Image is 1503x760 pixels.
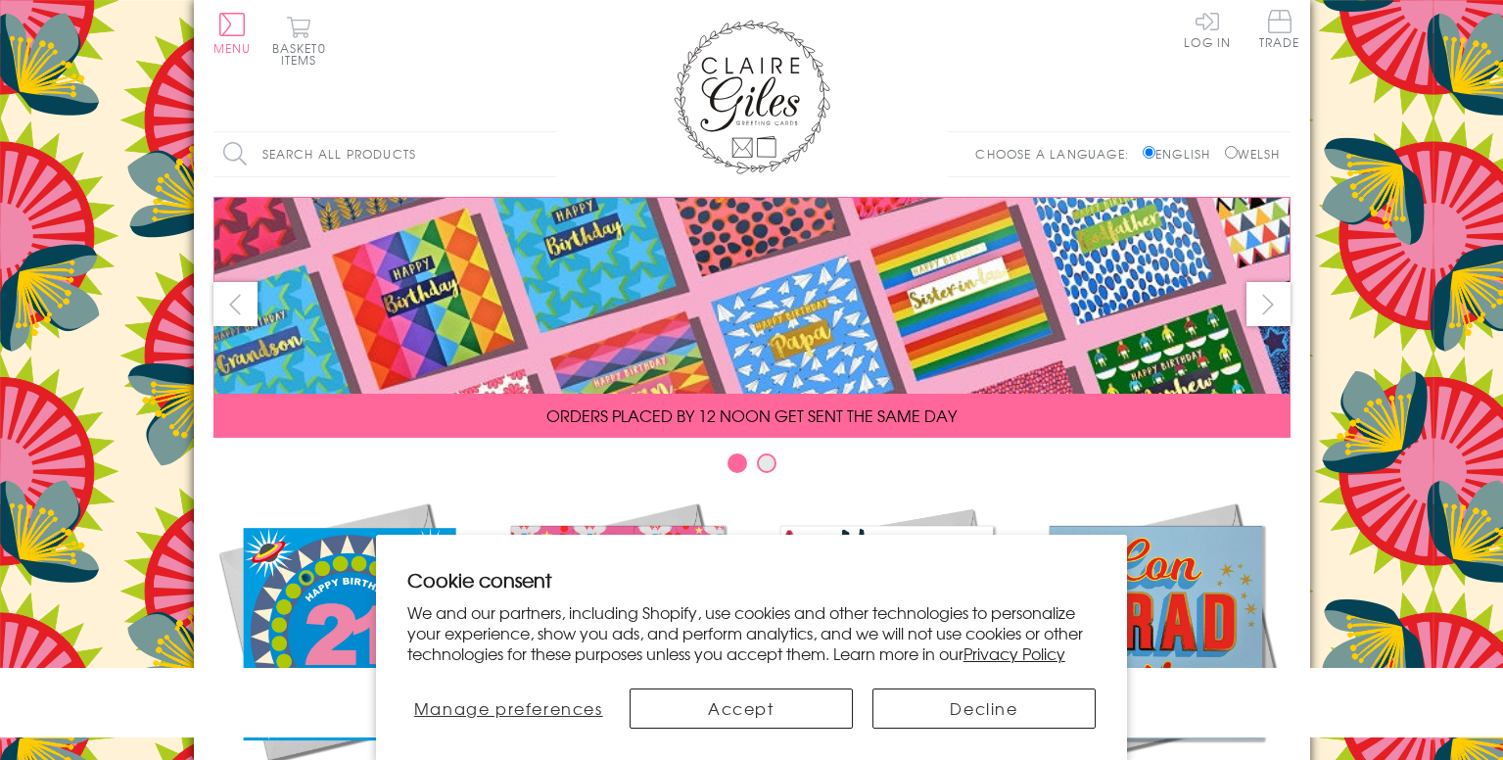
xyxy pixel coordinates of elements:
button: Decline [872,689,1096,729]
span: ORDERS PLACED BY 12 NOON GET SENT THE SAME DAY [546,404,957,427]
label: English [1143,145,1220,163]
button: Menu [213,13,252,54]
button: prev [213,282,258,326]
p: Choose a language: [975,145,1139,163]
span: Menu [213,39,252,57]
input: English [1143,146,1155,159]
button: Basket0 items [272,16,326,66]
a: Log In [1184,10,1231,48]
input: Search all products [213,132,556,176]
button: Manage preferences [407,689,610,729]
span: 0 items [281,39,326,69]
label: Welsh [1225,145,1281,163]
button: Carousel Page 2 [757,453,776,473]
button: next [1246,282,1291,326]
button: Carousel Page 1 (Current Slide) [728,453,747,473]
img: Claire Giles Greetings Cards [674,20,830,174]
span: Manage preferences [414,696,603,720]
input: Welsh [1225,146,1238,159]
a: Privacy Policy [963,641,1065,665]
div: Carousel Pagination [213,452,1291,483]
span: Trade [1259,10,1300,48]
button: Accept [630,689,853,729]
h2: Cookie consent [407,566,1097,594]
input: Search [537,132,556,176]
p: We and our partners, including Shopify, use cookies and other technologies to personalize your ex... [407,602,1097,663]
a: Trade [1259,10,1300,52]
